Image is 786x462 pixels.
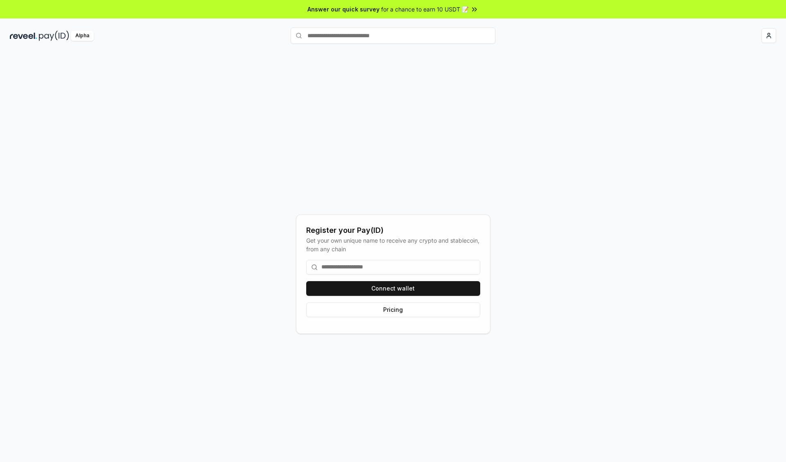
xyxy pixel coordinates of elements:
div: Get your own unique name to receive any crypto and stablecoin, from any chain [306,236,480,253]
div: Register your Pay(ID) [306,225,480,236]
span: Answer our quick survey [307,5,379,14]
button: Pricing [306,302,480,317]
div: Alpha [71,31,94,41]
img: pay_id [39,31,69,41]
img: reveel_dark [10,31,37,41]
span: for a chance to earn 10 USDT 📝 [381,5,469,14]
button: Connect wallet [306,281,480,296]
